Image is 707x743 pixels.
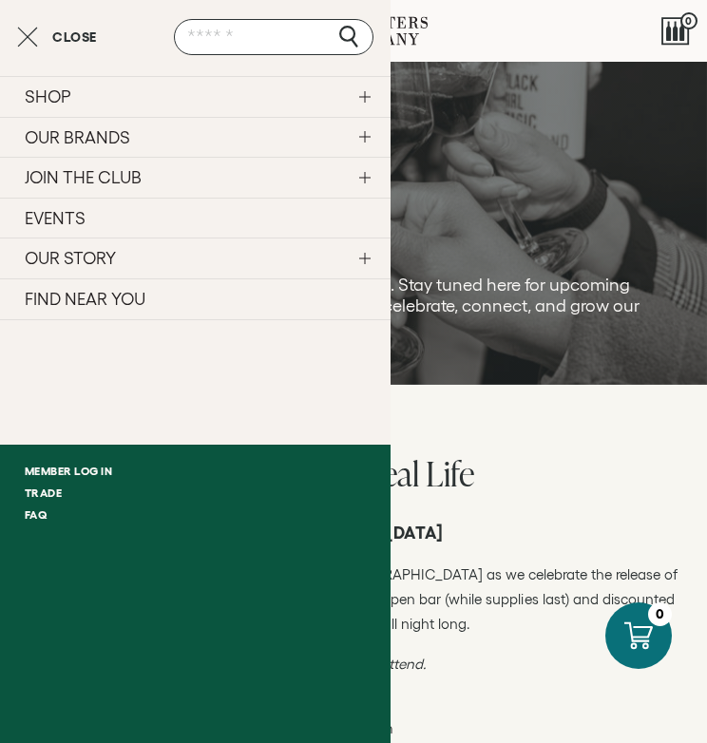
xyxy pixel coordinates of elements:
[17,26,97,48] button: Close cart
[52,30,97,44] span: Close
[648,602,672,626] div: 0
[680,12,697,29] span: 0
[363,449,419,497] span: Real
[426,449,474,497] span: Life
